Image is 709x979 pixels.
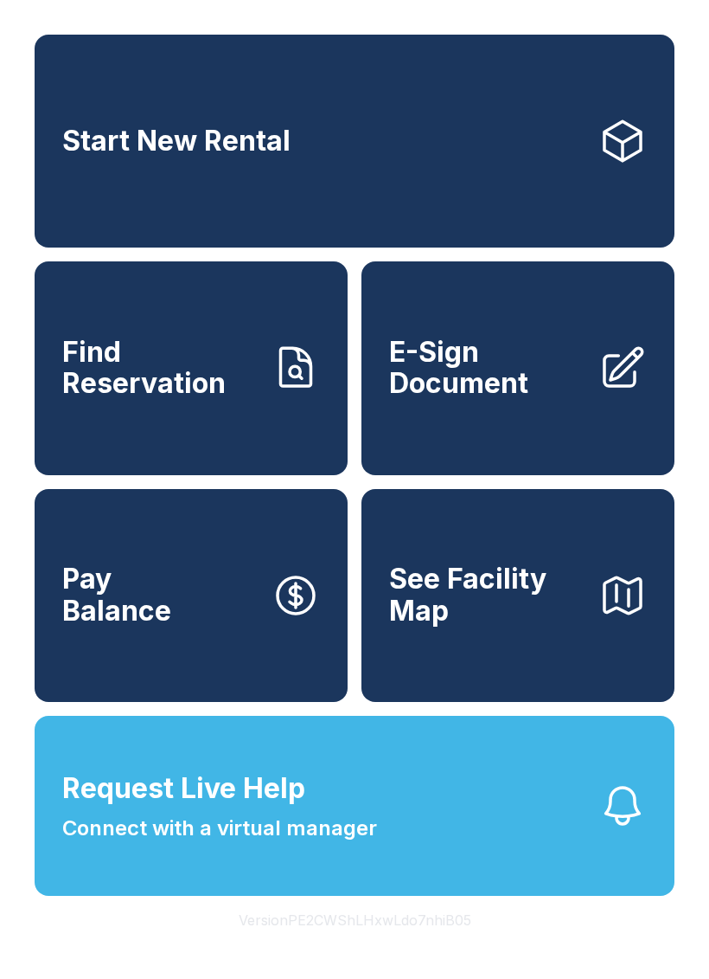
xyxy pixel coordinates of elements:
a: Start New Rental [35,35,674,248]
a: E-Sign Document [361,261,674,474]
a: PayBalance [35,489,348,702]
button: See Facility Map [361,489,674,702]
span: Find Reservation [62,337,258,400]
span: Connect with a virtual manager [62,813,377,844]
span: See Facility Map [389,564,584,627]
span: Start New Rental [62,126,291,158]
button: Request Live HelpConnect with a virtual manager [35,716,674,896]
button: VersionPE2CWShLHxwLdo7nhiB05 [225,896,485,944]
span: Request Live Help [62,768,305,809]
a: Find Reservation [35,261,348,474]
span: Pay Balance [62,564,171,627]
span: E-Sign Document [389,337,584,400]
